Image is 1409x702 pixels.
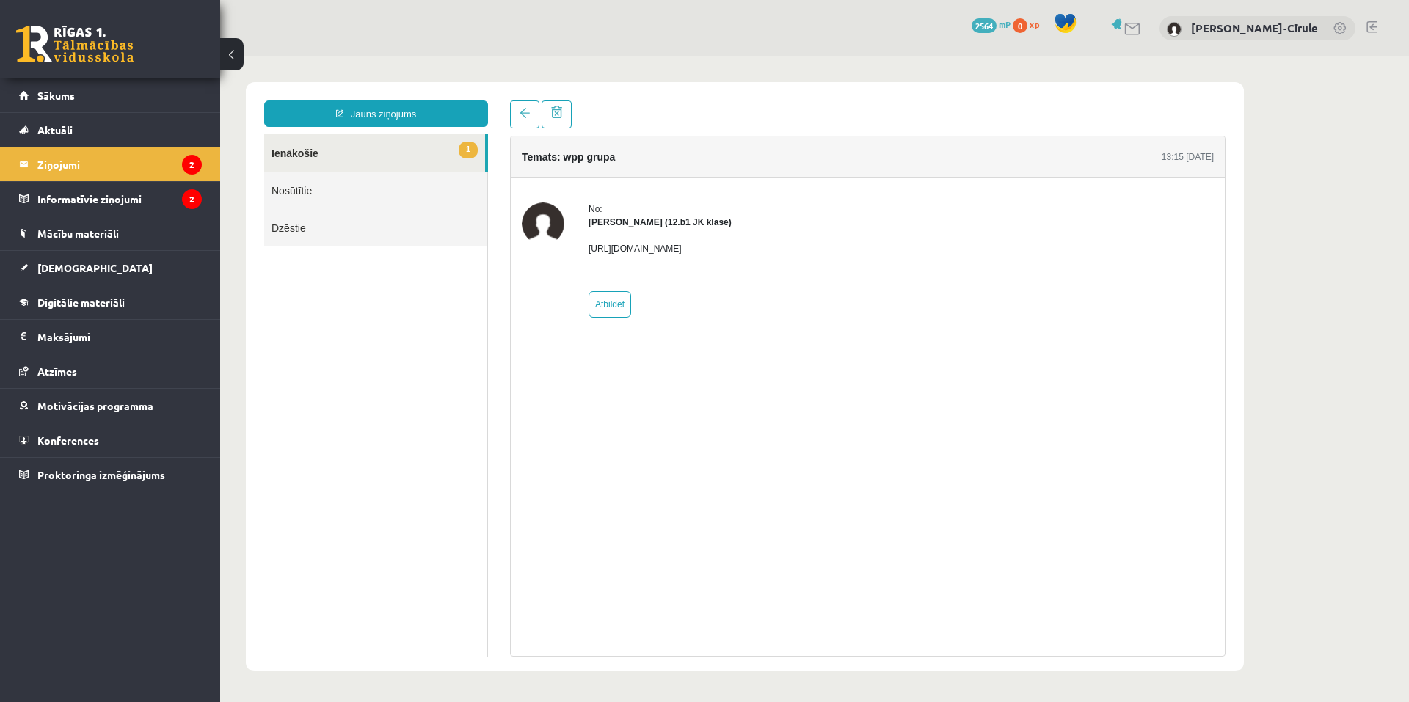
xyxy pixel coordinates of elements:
span: Aktuāli [37,123,73,136]
span: Atzīmes [37,365,77,378]
span: Digitālie materiāli [37,296,125,309]
span: mP [999,18,1011,30]
a: Rīgas 1. Tālmācības vidusskola [16,26,134,62]
a: Maksājumi [19,320,202,354]
a: Informatīvie ziņojumi2 [19,182,202,216]
i: 2 [182,189,202,209]
a: Mācību materiāli [19,216,202,250]
span: [DEMOGRAPHIC_DATA] [37,261,153,274]
span: 0 [1013,18,1027,33]
img: Megija Balabkina [302,146,344,189]
span: Konferences [37,434,99,447]
strong: [PERSON_NAME] (12.b1 JK klase) [368,161,511,171]
a: Sākums [19,78,202,112]
a: [DEMOGRAPHIC_DATA] [19,251,202,285]
span: 2564 [972,18,997,33]
a: 0 xp [1013,18,1046,30]
iframe: To enrich screen reader interactions, please activate Accessibility in Grammarly extension settings [220,56,1409,698]
div: No: [368,146,511,159]
a: Konferences [19,423,202,457]
legend: Informatīvie ziņojumi [37,182,202,216]
a: Proktoringa izmēģinājums [19,458,202,491]
a: Nosūtītie [44,115,267,153]
span: Mācību materiāli [37,227,119,240]
a: Digitālie materiāli [19,285,202,319]
a: Atzīmes [19,354,202,388]
span: 1 [239,85,258,102]
span: xp [1030,18,1039,30]
a: Aktuāli [19,113,202,147]
div: 13:15 [DATE] [942,94,994,107]
a: Atbildēt [368,235,411,261]
h4: Temats: wpp grupa [302,95,395,106]
legend: Maksājumi [37,320,202,354]
legend: Ziņojumi [37,147,202,181]
i: 2 [182,155,202,175]
a: Motivācijas programma [19,389,202,423]
a: Ziņojumi2 [19,147,202,181]
span: Sākums [37,89,75,102]
a: Dzēstie [44,153,267,190]
a: [PERSON_NAME]-Cīrule [1191,21,1318,35]
p: [URL][DOMAIN_NAME] [368,186,511,199]
span: Proktoringa izmēģinājums [37,468,165,481]
img: Eiprila Geršebeka-Cīrule [1167,22,1182,37]
span: Motivācijas programma [37,399,153,412]
a: 2564 mP [972,18,1011,30]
